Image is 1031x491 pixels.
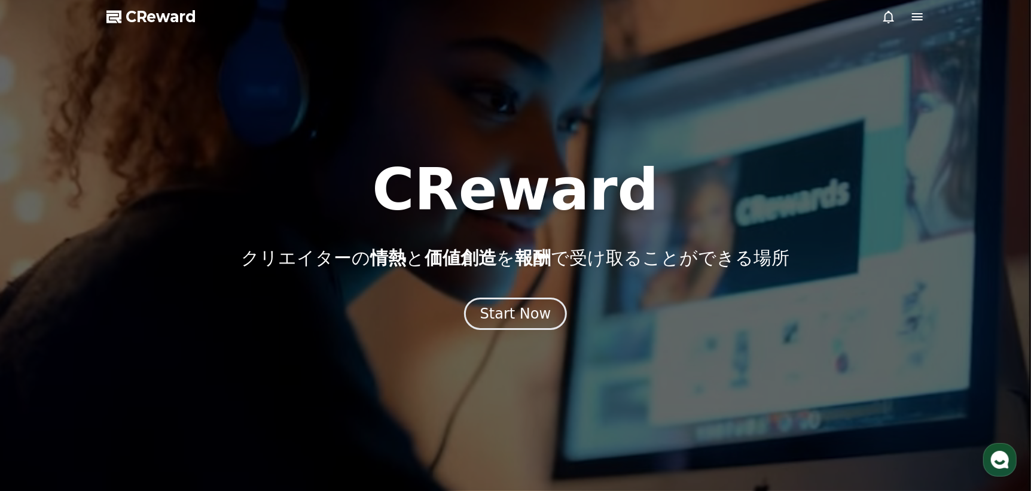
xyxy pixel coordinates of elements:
[154,380,230,410] a: 設定
[464,310,568,321] a: Start Now
[371,247,407,268] span: 情熱
[480,304,551,323] div: Start Now
[464,298,568,330] button: Start Now
[425,247,497,268] span: 価値創造
[106,7,196,26] a: CReward
[126,7,196,26] span: CReward
[185,398,199,407] span: 設定
[79,380,154,410] a: チャット
[4,380,79,410] a: ホーム
[242,247,790,269] p: クリエイターの と を で受け取ることができる場所
[372,161,658,219] h1: CReward
[102,398,131,408] span: チャット
[30,398,52,407] span: ホーム
[515,247,551,268] span: 報酬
